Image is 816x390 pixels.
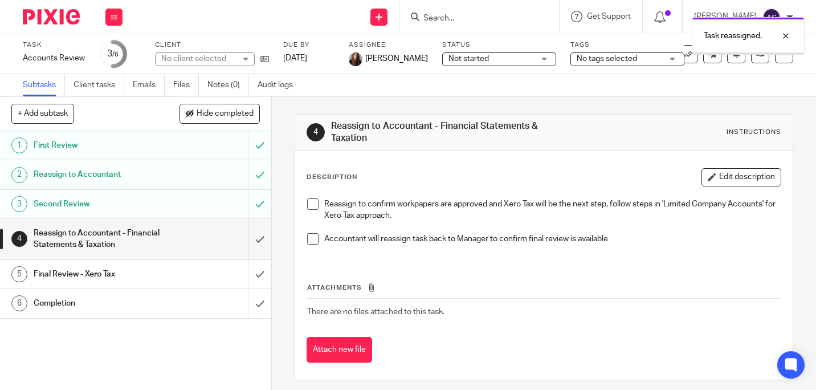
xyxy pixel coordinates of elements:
div: 5 [11,266,27,282]
a: Client tasks [74,74,124,96]
a: Files [173,74,199,96]
label: Assignee [349,40,428,50]
button: + Add subtask [11,104,74,123]
span: [PERSON_NAME] [365,53,428,64]
p: Accountant will reassign task back to Manager to confirm final review is available [324,233,781,245]
div: 3 [11,196,27,212]
span: [DATE] [283,54,307,62]
span: There are no files attached to this task. [307,308,444,316]
div: 4 [307,123,325,141]
label: Task [23,40,85,50]
div: 1 [11,137,27,153]
span: Attachments [307,285,362,291]
h1: Final Review - Xero Tax [34,266,169,283]
label: Due by [283,40,334,50]
p: Reassign to confirm workpapers are approved and Xero Tax will be the next step, follow steps in '... [324,198,781,222]
div: Instructions [727,128,781,137]
img: IMG_0011.jpg [349,52,362,66]
div: 6 [11,295,27,311]
h1: Reassign to Accountant - Financial Statements & Taxation [34,225,169,254]
div: 4 [11,231,27,247]
label: Client [155,40,269,50]
a: Audit logs [258,74,301,96]
button: Attach new file [307,337,372,363]
img: Pixie [23,9,80,25]
h1: Reassign to Accountant - Financial Statements & Taxation [331,120,569,145]
a: Notes (0) [207,74,249,96]
p: Description [307,173,357,182]
a: Emails [133,74,165,96]
p: Task reassigned. [704,30,762,42]
a: Subtasks [23,74,65,96]
button: Edit description [701,168,781,186]
img: svg%3E [762,8,781,26]
h1: Completion [34,295,169,312]
button: Hide completed [179,104,260,123]
span: Hide completed [197,109,254,119]
div: Accounts Review [23,52,85,64]
div: 3 [107,47,119,60]
small: /6 [112,51,119,58]
h1: First Review [34,137,169,154]
div: No client selected [161,53,235,64]
h1: Second Review [34,196,169,213]
span: No tags selected [577,55,637,63]
span: Not started [448,55,489,63]
div: 2 [11,167,27,183]
h1: Reassign to Accountant [34,166,169,183]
